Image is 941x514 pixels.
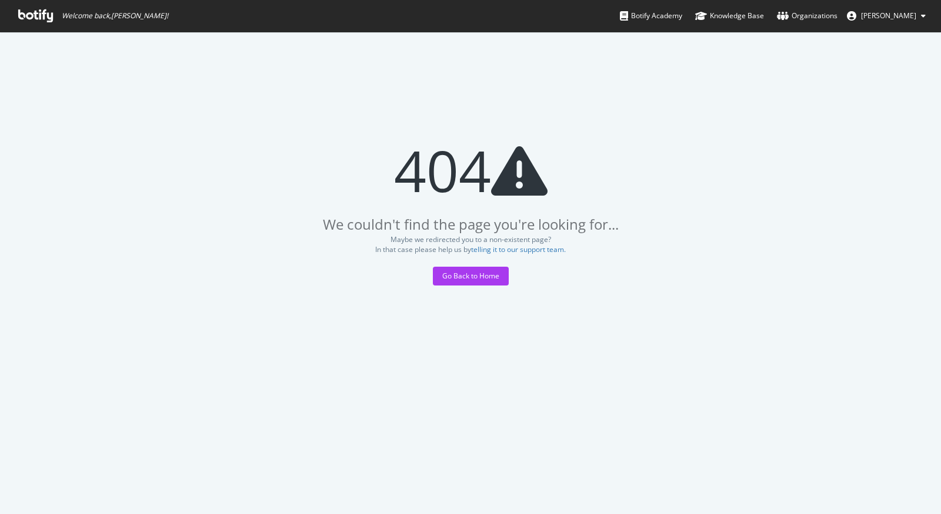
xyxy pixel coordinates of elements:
[62,11,168,21] span: Welcome back, [PERSON_NAME] !
[442,271,499,281] div: Go Back to Home
[471,246,566,254] button: telling it to our support team.
[620,10,682,22] div: Botify Academy
[433,271,509,281] a: Go Back to Home
[695,10,764,22] div: Knowledge Base
[777,10,837,22] div: Organizations
[433,267,509,285] button: Go Back to Home
[837,6,935,25] button: [PERSON_NAME]
[861,11,916,21] span: Jia Li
